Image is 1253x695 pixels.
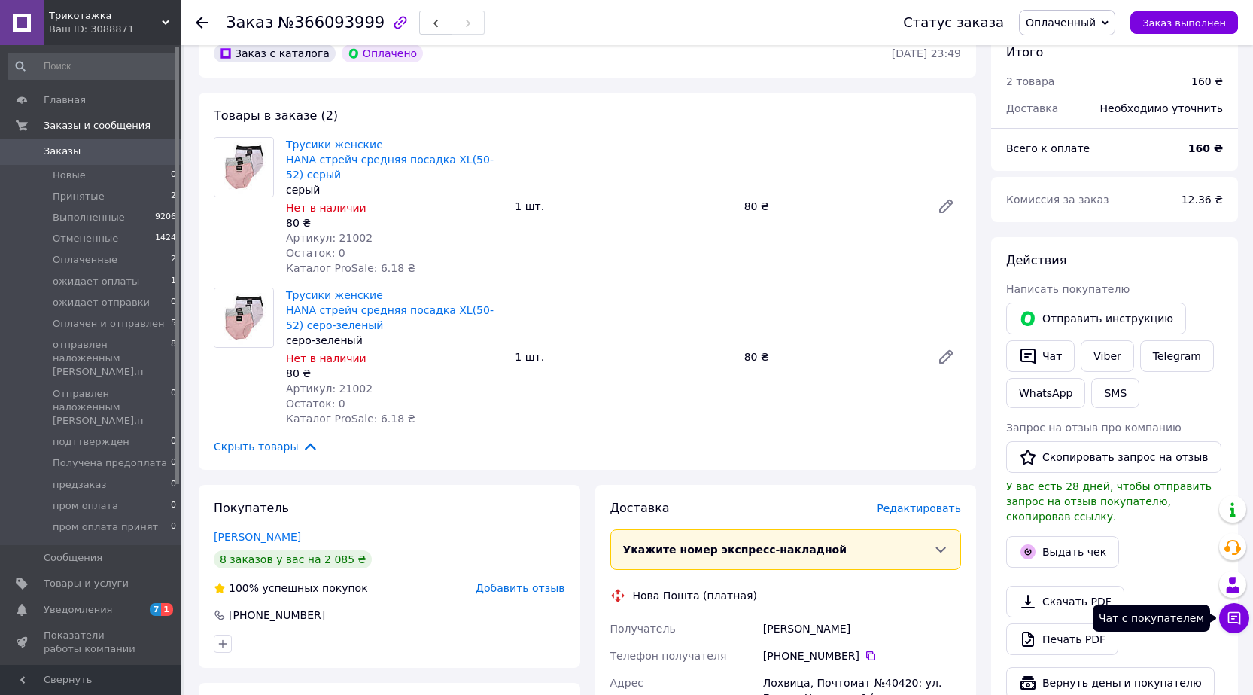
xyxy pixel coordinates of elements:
a: Печать PDF [1006,623,1118,655]
span: 1 [171,275,176,288]
a: Viber [1081,340,1133,372]
div: Вернуться назад [196,15,208,30]
span: Покупатель [214,501,289,515]
span: Каталог ProSale: 6.18 ₴ [286,262,415,274]
span: 1424 [155,232,176,245]
div: 80 ₴ [738,196,925,217]
span: Телефон получателя [610,650,727,662]
button: Отправить инструкцию [1006,303,1186,334]
span: Остаток: 0 [286,398,345,410]
span: предзаказ [53,478,106,492]
img: Трусики женские HANA стрейч средняя посадка XL(50-52) серый [214,138,273,197]
span: 2 товара [1006,75,1054,87]
div: Ваш ID: 3088871 [49,23,181,36]
span: Отправлен наложенным [PERSON_NAME].п [53,387,171,428]
span: Артикул: 21002 [286,383,373,395]
a: Редактировать [931,342,961,372]
button: Заказ выполнен [1130,11,1238,34]
span: 2 [171,253,176,267]
span: 12.36 ₴ [1182,194,1223,206]
button: Чат [1006,340,1075,372]
span: Комиссия за заказ [1006,194,1109,206]
span: Написать покупателю [1006,283,1130,295]
span: Адрес [610,677,643,689]
button: Скопировать запрос на отзыв [1006,441,1221,473]
div: 80 ₴ [286,215,503,230]
a: WhatsApp [1006,378,1085,408]
span: ожидает отправки [53,296,150,309]
span: Товары в заказе (2) [214,108,338,123]
span: Оплаченные [53,253,117,267]
span: Показатели работы компании [44,629,139,656]
b: 160 ₴ [1188,142,1223,154]
span: Артикул: 21002 [286,232,373,244]
span: Принятые [53,190,105,203]
span: 7 [150,603,162,616]
span: 0 [171,169,176,182]
div: [PHONE_NUMBER] [763,648,961,663]
span: Товары и услуги [44,577,129,590]
span: ожидает оплаты [53,275,139,288]
div: Заказ с каталога [214,44,336,62]
div: успешных покупок [214,581,368,596]
span: Оплачен и отправлен [53,317,165,331]
span: 5 [171,317,176,331]
a: Редактировать [931,191,961,221]
span: 9206 [155,211,176,224]
span: Итого [1006,45,1043,59]
span: Нет в наличии [286,202,366,214]
span: подттвержден [53,435,129,449]
div: 80 ₴ [738,346,925,367]
span: пром оплата принят [53,520,158,534]
div: 1 шт. [509,196,738,217]
span: 0 [171,520,176,534]
div: [PHONE_NUMBER] [227,608,327,623]
span: Выполненные [53,211,125,224]
span: 0 [171,296,176,309]
a: Скачать PDF [1006,586,1124,617]
span: №366093999 [278,14,385,32]
a: Трусики женские HANA стрейч средняя посадка XL(50-52) серый [286,139,494,181]
span: 0 [171,435,176,449]
span: 0 [171,478,176,492]
span: 8 [171,338,176,380]
span: Уведомления [44,603,112,617]
span: 0 [171,456,176,470]
span: Заказ выполнен [1142,17,1226,29]
span: отправлен наложенным [PERSON_NAME].п [53,338,171,380]
span: Остаток: 0 [286,247,345,259]
a: Telegram [1140,340,1214,372]
a: [PERSON_NAME] [214,531,301,543]
div: 80 ₴ [286,366,503,381]
div: Чат с покупателем [1093,605,1210,632]
a: Трусики женские HANA стрейч средняя посадка XL(50-52) серо-зеленый [286,289,494,331]
span: пром оплата [53,499,118,513]
span: Запрос на отзыв про компанию [1006,422,1182,434]
span: Всего к оплате [1006,142,1090,154]
span: Новые [53,169,86,182]
img: Трусики женские HANA стрейч средняя посадка XL(50-52) серо-зеленый [214,288,273,347]
div: 1 шт. [509,346,738,367]
button: Выдать чек [1006,536,1119,568]
div: серый [286,182,503,197]
span: Заказы [44,145,81,158]
div: Оплачено [342,44,423,62]
span: Укажите номер экспресс-накладной [623,544,847,556]
div: 160 ₴ [1191,74,1223,89]
span: 1 [161,603,173,616]
button: Чат с покупателем [1219,603,1249,633]
span: 0 [171,387,176,428]
span: Заказ [226,14,273,32]
span: Главная [44,93,86,107]
span: Нет в наличии [286,352,366,364]
input: Поиск [8,53,178,80]
span: У вас есть 28 дней, чтобы отправить запрос на отзыв покупателю, скопировав ссылку. [1006,480,1212,523]
div: серо-зеленый [286,333,503,348]
span: Редактировать [877,502,961,514]
button: SMS [1091,378,1139,408]
div: Нова Пошта (платная) [629,588,761,603]
span: Скрыть товары [214,438,318,455]
span: 100% [229,582,259,594]
div: [PERSON_NAME] [760,615,964,642]
span: Действия [1006,253,1066,267]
